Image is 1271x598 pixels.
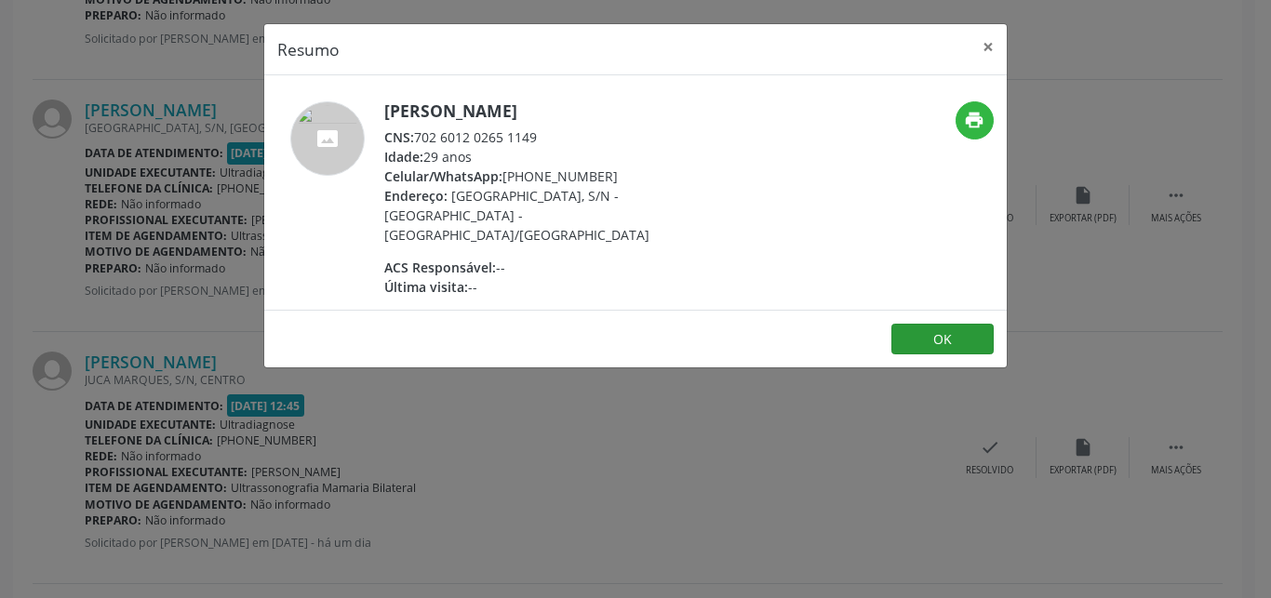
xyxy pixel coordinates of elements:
[956,101,994,140] button: print
[384,128,414,146] span: CNS:
[384,277,746,297] div: --
[384,167,502,185] span: Celular/WhatsApp:
[384,258,746,277] div: --
[384,166,746,186] div: [PHONE_NUMBER]
[384,148,423,166] span: Idade:
[384,147,746,166] div: 29 anos
[384,278,468,296] span: Última visita:
[384,187,649,244] span: [GEOGRAPHIC_DATA], S/N - [GEOGRAPHIC_DATA] - [GEOGRAPHIC_DATA]/[GEOGRAPHIC_DATA]
[277,37,340,61] h5: Resumo
[384,259,496,276] span: ACS Responsável:
[384,127,746,147] div: 702 6012 0265 1149
[964,110,984,130] i: print
[290,101,365,176] img: accompaniment
[891,324,994,355] button: OK
[384,187,448,205] span: Endereço:
[970,24,1007,70] button: Close
[384,101,746,121] h5: [PERSON_NAME]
